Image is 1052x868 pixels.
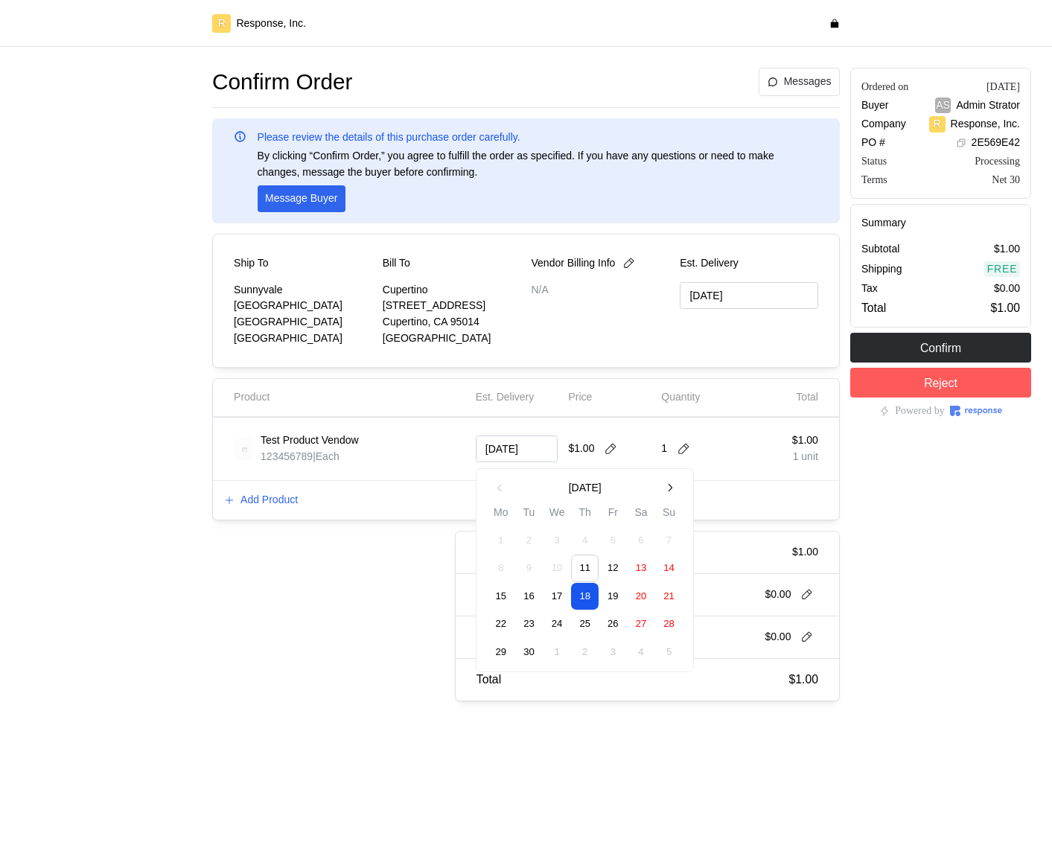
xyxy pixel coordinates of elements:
p: Response, Inc. [236,16,305,32]
input: MM/DD/YYYY [680,282,818,310]
button: 20 September 2025 [627,583,654,610]
p: $1.00 [991,299,1020,317]
p: [GEOGRAPHIC_DATA] [383,331,521,347]
p: Total [476,670,501,689]
p: $1.00 [568,441,594,457]
p: Admin Strator [956,98,1020,114]
button: 19 September 2025 [599,583,627,610]
input: MM/DD/YYYY [476,435,558,463]
th: Fr [599,505,627,527]
button: [DATE] [514,474,655,502]
span: | Each [313,450,339,462]
button: 12 September 2025 [599,555,627,582]
div: Net 30 [992,172,1020,188]
p: Bill To [383,255,410,272]
button: 1 October 2025 [543,639,570,666]
button: 16 September 2025 [515,583,543,610]
button: 23 September 2025 [515,611,543,639]
p: Ship To [234,255,268,272]
p: Free [987,261,1018,278]
div: Terms [861,172,887,188]
button: 5 October 2025 [655,639,683,666]
button: 6 September 2025 [627,527,654,555]
p: Subtotal [861,241,899,258]
p: 1 unit [792,449,818,465]
p: 1 [661,441,667,457]
p: Total [796,389,818,406]
h1: Confirm Order [212,68,352,97]
button: 2 October 2025 [571,639,599,666]
button: 3 October 2025 [599,639,627,666]
p: $1.00 [994,241,1020,258]
button: 28 September 2025 [655,611,683,639]
button: Messages [759,68,840,96]
p: AS [936,98,950,114]
button: Message Buyer [258,185,345,212]
p: 2E569E42 [972,135,1020,151]
button: 18 September 2025 [571,583,599,610]
p: $0.00 [765,587,791,603]
button: 3 September 2025 [543,527,570,555]
p: R [934,116,941,133]
button: 8 September 2025 [487,555,514,582]
div: Ordered on [861,79,908,95]
p: $0.00 [994,281,1020,297]
button: 15 September 2025 [487,583,514,610]
button: 27 September 2025 [627,611,654,639]
button: 26 September 2025 [599,611,627,639]
button: 25 September 2025 [571,611,599,639]
button: 4 September 2025 [571,527,599,555]
p: $1.00 [789,670,818,689]
p: Est. Delivery [476,389,535,406]
button: 17 September 2025 [543,583,570,610]
p: Message Buyer [265,191,337,207]
p: Response, Inc. [951,116,1020,133]
span: 123456789 [261,450,313,462]
p: $1.00 [792,433,818,449]
button: Confirm [850,333,1031,363]
img: svg%3e [234,438,255,460]
button: 7 September 2025 [655,527,683,555]
button: 11 September 2025 [571,555,599,582]
p: Reject [924,374,957,392]
p: Price [568,389,592,406]
div: Processing [975,153,1020,169]
h5: Summary [861,215,1020,231]
div: Status [861,153,887,169]
p: Cupertino [383,282,521,299]
p: [GEOGRAPHIC_DATA] [234,331,372,347]
p: Vendor Billing Info [532,255,616,272]
p: Test Product Vendow [261,433,359,449]
button: 22 September 2025 [487,611,514,639]
p: [GEOGRAPHIC_DATA] [234,314,372,331]
p: Buyer [861,98,889,114]
button: 24 September 2025 [543,611,570,639]
p: Est. Delivery [680,255,818,272]
p: Total [861,299,886,317]
p: Shipping [861,261,902,278]
p: Confirm [920,339,961,357]
p: Cupertino, CA 95014 [383,314,521,331]
p: Messages [784,74,832,90]
p: Product [234,389,270,406]
button: 10 September 2025 [543,555,570,582]
p: $1.00 [792,544,818,561]
button: Add Product [223,491,299,509]
th: Su [654,505,683,527]
p: Please review the details of this purchase order carefully. [258,130,520,146]
button: 9 September 2025 [515,555,543,582]
p: [GEOGRAPHIC_DATA] [234,298,372,314]
p: By clicking “Confirm Order,” you agree to fulfill the order as specified. If you have any questio... [258,148,818,180]
th: Tu [514,505,543,527]
img: Response Logo [950,406,1002,416]
p: [STREET_ADDRESS] [383,298,521,314]
p: Sunnyvale [234,282,372,299]
button: 2 September 2025 [515,527,543,555]
th: Mo [487,505,515,527]
button: 4 October 2025 [627,639,654,666]
button: 21 September 2025 [655,583,683,610]
th: Sa [627,505,655,527]
th: We [543,505,571,527]
button: 30 September 2025 [515,639,543,666]
div: [DATE] [986,79,1020,95]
